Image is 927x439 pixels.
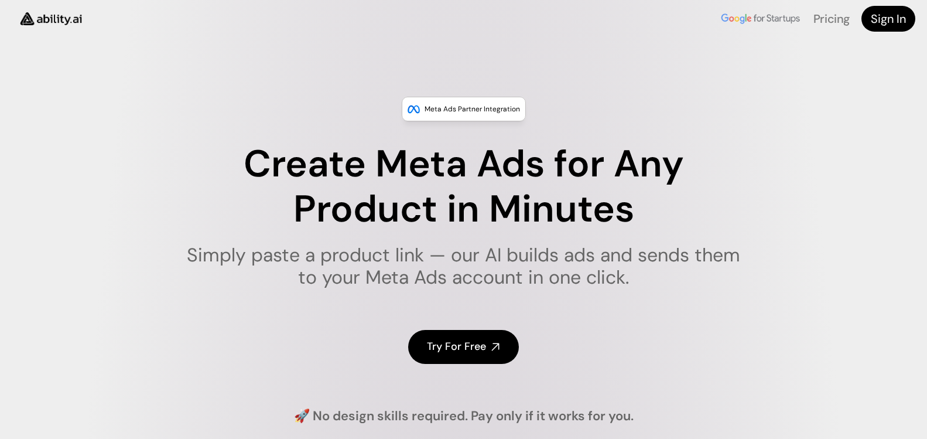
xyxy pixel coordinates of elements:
a: Pricing [813,11,850,26]
a: Try For Free [408,330,519,363]
a: Sign In [861,6,915,32]
h4: Try For Free [427,339,486,354]
p: Meta Ads Partner Integration [425,103,520,115]
h1: Create Meta Ads for Any Product in Minutes [179,142,748,232]
h4: Sign In [871,11,906,27]
h1: Simply paste a product link — our AI builds ads and sends them to your Meta Ads account in one cl... [179,244,748,289]
h4: 🚀 No design skills required. Pay only if it works for you. [294,407,634,426]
